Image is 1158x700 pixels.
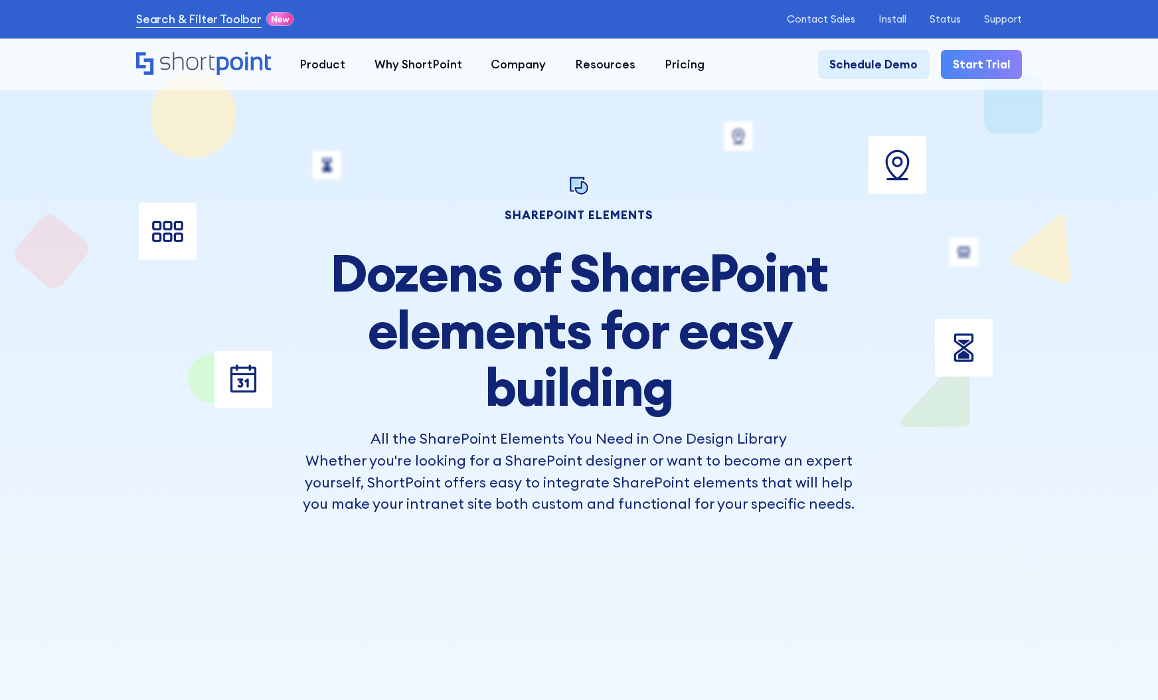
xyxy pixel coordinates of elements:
[292,450,865,515] p: Whether you're looking for a SharePoint designer or want to become an expert yourself, ShortPoint...
[1092,636,1158,700] iframe: Chat Widget
[299,56,345,73] div: Product
[136,11,262,28] a: Search & Filter Toolbar
[575,56,635,73] div: Resources
[285,50,360,79] a: Product
[292,211,865,221] h1: SHAREPOINT ELEMENTS
[374,56,462,73] div: Why ShortPoint
[941,50,1022,79] a: Start Trial
[878,13,906,25] a: Install
[650,50,719,79] a: Pricing
[491,56,546,73] div: Company
[787,13,855,25] a: Contact Sales
[360,50,477,79] a: Why ShortPoint
[136,52,271,77] a: Home
[292,244,865,416] h2: Dozens of SharePoint elements for easy building
[984,13,1022,25] a: Support
[818,50,930,79] a: Schedule Demo
[560,50,650,79] a: Resources
[930,13,961,25] a: Status
[665,56,704,73] div: Pricing
[292,428,865,450] h3: All the SharePoint Elements You Need in One Design Library
[477,50,561,79] a: Company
